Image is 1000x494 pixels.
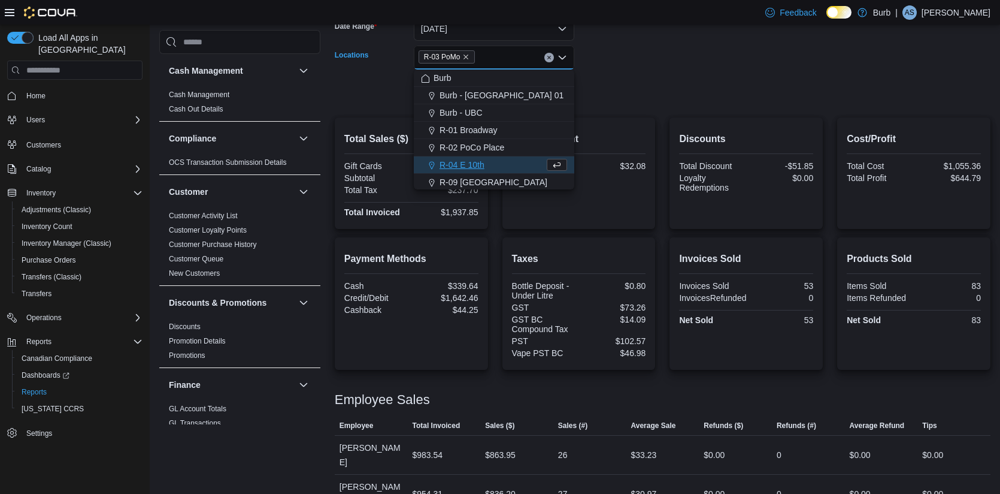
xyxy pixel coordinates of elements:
[440,176,547,188] span: R-09 [GEOGRAPHIC_DATA]
[679,293,746,303] div: InvoicesRefunded
[159,320,320,368] div: Discounts & Promotions
[679,281,744,291] div: Invoices Sold
[916,281,981,291] div: 83
[749,173,813,183] div: $0.00
[704,421,743,430] span: Refunds ($)
[34,32,143,56] span: Load All Apps in [GEOGRAPHIC_DATA]
[2,333,147,350] button: Reports
[169,212,238,220] a: Customer Activity List
[916,293,981,303] div: 0
[414,281,478,291] div: $339.64
[169,405,226,413] a: GL Account Totals
[159,209,320,285] div: Customer
[414,139,574,156] button: R-02 PoCo Place
[335,436,408,474] div: [PERSON_NAME]
[22,137,143,152] span: Customers
[169,336,226,346] span: Promotion Details
[922,448,943,462] div: $0.00
[169,351,205,360] a: Promotions
[169,297,266,309] h3: Discounts & Promotions
[22,311,66,325] button: Operations
[512,336,577,346] div: PST
[414,104,574,122] button: Burb - UBC
[2,161,147,177] button: Catalog
[440,124,498,136] span: R-01 Broadway
[440,159,484,171] span: R-04 E 10th
[12,235,147,252] button: Inventory Manager (Classic)
[296,64,311,78] button: Cash Management
[22,113,50,127] button: Users
[440,141,504,153] span: R-02 PoCo Place
[169,65,243,77] h3: Cash Management
[424,51,460,63] span: R-03 PoMo
[922,421,937,430] span: Tips
[22,162,56,176] button: Catalog
[440,107,483,119] span: Burb - UBC
[922,5,990,20] p: [PERSON_NAME]
[414,70,574,243] div: Choose from the following options
[17,270,86,284] a: Transfers (Classic)
[17,287,56,301] a: Transfers
[159,402,320,435] div: Finance
[749,315,813,325] div: 53
[17,287,143,301] span: Transfers
[169,254,223,264] span: Customer Queue
[344,252,478,266] h2: Payment Methods
[17,219,143,234] span: Inventory Count
[159,155,320,174] div: Compliance
[414,293,478,303] div: $1,642.46
[679,161,744,171] div: Total Discount
[169,91,229,99] a: Cash Management
[434,72,451,84] span: Burb
[414,185,478,195] div: $237.70
[26,91,46,101] span: Home
[847,281,911,291] div: Items Sold
[17,253,81,267] a: Purchase Orders
[512,132,646,146] h2: Average Spent
[296,131,311,146] button: Compliance
[22,335,56,349] button: Reports
[22,162,143,176] span: Catalog
[512,252,646,266] h2: Taxes
[850,421,905,430] span: Average Refund
[169,323,201,331] a: Discounts
[780,7,816,19] span: Feedback
[344,132,478,146] h2: Total Sales ($)
[414,70,574,87] button: Burb
[17,270,143,284] span: Transfers (Classic)
[24,7,77,19] img: Cova
[414,174,574,191] button: R-09 [GEOGRAPHIC_DATA]
[169,419,221,427] a: GL Transactions
[22,426,57,441] a: Settings
[169,104,223,114] span: Cash Out Details
[17,385,51,399] a: Reports
[414,122,574,139] button: R-01 Broadway
[22,370,69,380] span: Dashboards
[169,105,223,113] a: Cash Out Details
[26,429,52,438] span: Settings
[26,313,62,323] span: Operations
[17,236,116,251] a: Inventory Manager (Classic)
[2,112,147,128] button: Users
[169,132,294,144] button: Compliance
[17,203,143,217] span: Adjustments (Classic)
[335,393,430,407] h3: Employee Sales
[847,132,981,146] h2: Cost/Profit
[12,400,147,417] button: [US_STATE] CCRS
[17,219,77,234] a: Inventory Count
[751,293,813,303] div: 0
[22,239,111,248] span: Inventory Manager (Classic)
[335,22,377,31] label: Date Range
[169,269,220,278] a: New Customers
[26,164,51,174] span: Catalog
[169,158,287,167] a: OCS Transaction Submission Details
[17,402,89,416] a: [US_STATE] CCRS
[581,303,646,312] div: $73.26
[2,87,147,104] button: Home
[2,309,147,326] button: Operations
[26,337,51,347] span: Reports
